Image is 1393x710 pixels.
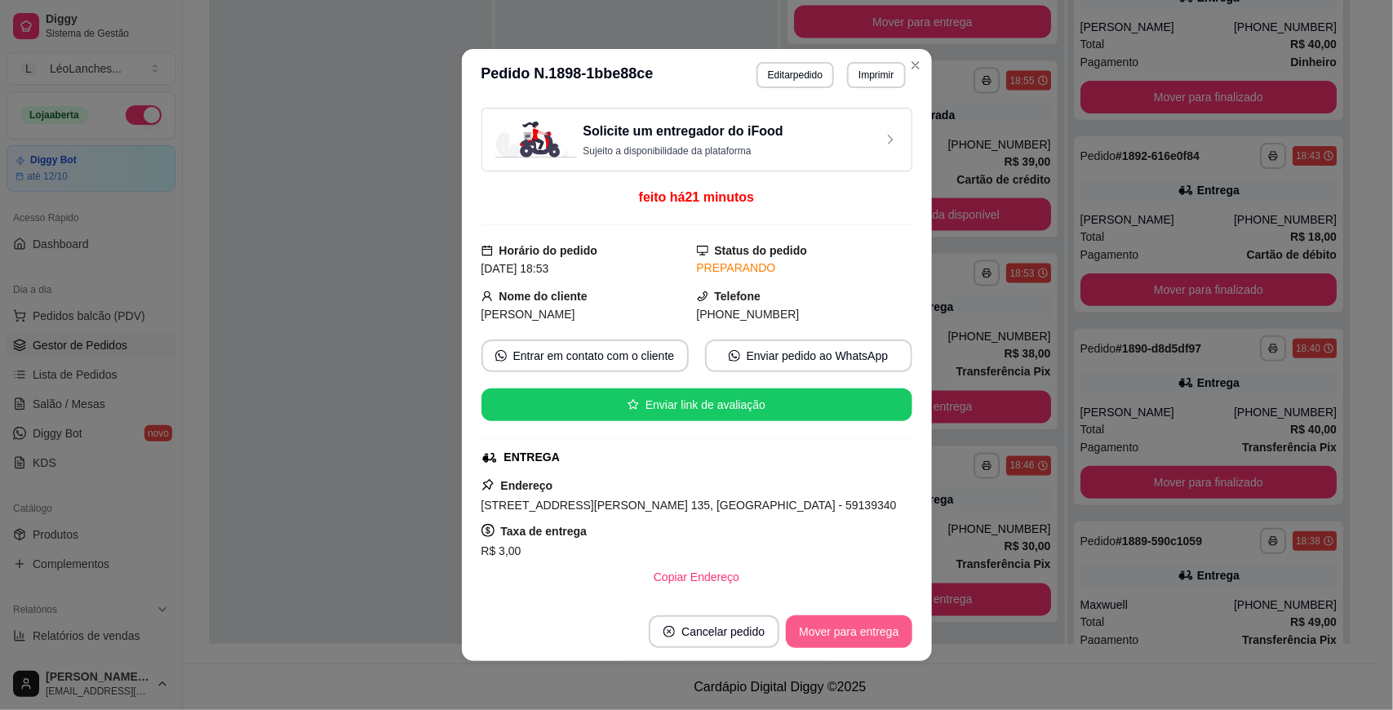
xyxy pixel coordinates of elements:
span: [PERSON_NAME] [481,308,575,321]
span: R$ 3,00 [481,544,521,557]
strong: Telefone [715,290,761,303]
strong: Horário do pedido [499,244,598,257]
button: whats-appEntrar em contato com o cliente [481,339,689,372]
span: pushpin [481,478,495,491]
button: close-circleCancelar pedido [649,615,779,648]
span: [DATE] 18:53 [481,262,549,275]
span: whats-app [729,350,740,362]
span: feito há 21 minutos [639,190,754,204]
span: dollar [481,524,495,537]
button: Close [903,52,929,78]
button: Mover para entrega [786,615,912,648]
span: star [628,399,639,410]
strong: Status do pedido [715,244,808,257]
p: Sujeito a disponibilidade da plataforma [583,144,783,158]
span: close-circle [663,626,675,637]
strong: Nome do cliente [499,290,588,303]
span: phone [697,291,708,302]
button: Copiar Endereço [641,561,752,593]
button: whats-appEnviar pedido ao WhatsApp [705,339,912,372]
h3: Pedido N. 1898-1bbe88ce [481,62,654,88]
button: Editarpedido [756,62,834,88]
span: [PHONE_NUMBER] [697,308,800,321]
strong: Taxa de entrega [501,525,588,538]
span: desktop [697,245,708,256]
span: user [481,291,493,302]
div: ENTREGA [504,449,560,466]
span: calendar [481,245,493,256]
img: delivery-image [495,122,577,158]
strong: Endereço [501,479,553,492]
div: PREPARANDO [697,260,912,277]
h3: Solicite um entregador do iFood [583,122,783,141]
span: whats-app [495,350,507,362]
span: [STREET_ADDRESS][PERSON_NAME] 135, [GEOGRAPHIC_DATA] - 59139340 [481,499,897,512]
button: starEnviar link de avaliação [481,388,912,421]
button: Imprimir [847,62,905,88]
